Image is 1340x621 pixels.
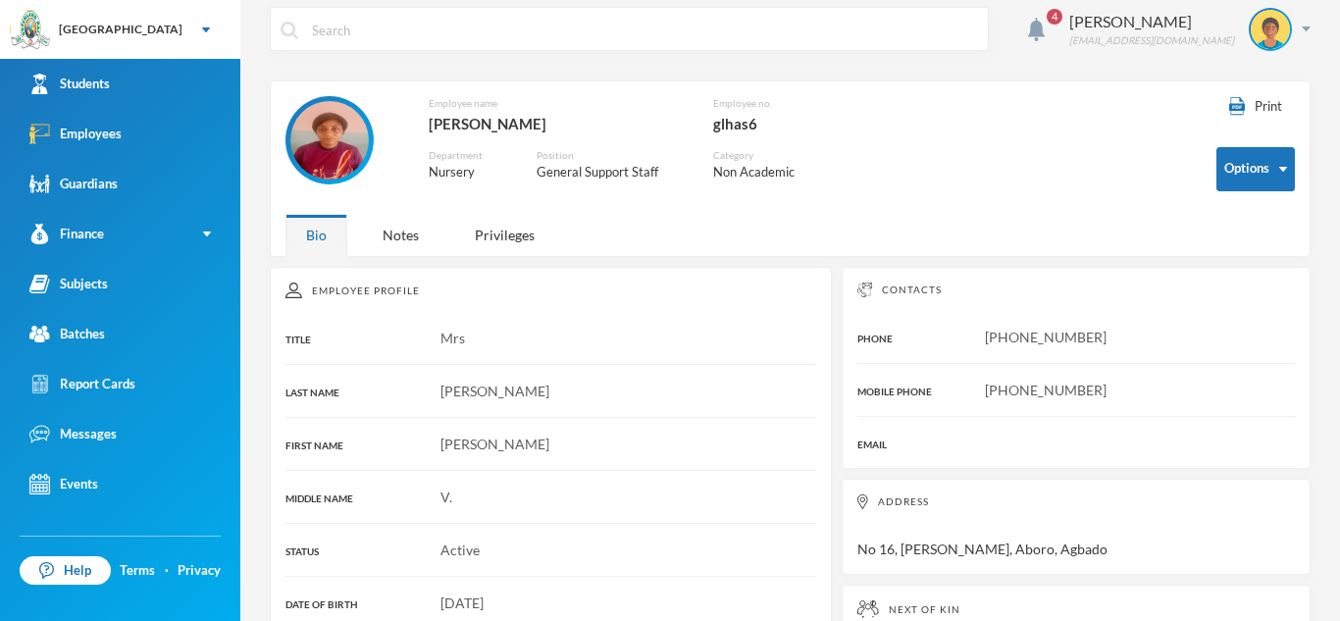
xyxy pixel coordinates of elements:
div: Privileges [454,214,555,256]
a: Help [20,556,111,586]
div: Department [429,148,508,163]
div: Address [857,494,1295,509]
div: General Support Staff [537,163,684,182]
div: Category [713,148,820,163]
span: EMAIL [857,439,887,450]
a: Terms [120,561,155,581]
div: [GEOGRAPHIC_DATA] [59,21,182,38]
div: Employees [29,124,122,144]
span: V. [440,489,452,505]
span: [PERSON_NAME] [440,383,549,399]
div: Notes [362,214,439,256]
span: 4 [1047,9,1062,25]
img: search [281,22,298,39]
img: logo [11,11,50,50]
div: Next of Kin [857,600,1295,618]
div: No 16, [PERSON_NAME], Aboro, Agbado [842,479,1311,575]
div: Batches [29,324,105,344]
img: EMPLOYEE [290,101,369,180]
span: Mrs [440,330,465,346]
div: · [165,561,169,581]
div: [EMAIL_ADDRESS][DOMAIN_NAME] [1069,33,1234,48]
img: STUDENT [1251,10,1290,49]
div: glhas6 [713,111,874,136]
span: [PHONE_NUMBER] [985,382,1107,398]
div: Nursery [429,163,508,182]
div: Employee name [429,96,684,111]
span: [DATE] [440,595,484,611]
div: Contacts [857,283,1295,297]
button: Print [1216,96,1295,118]
div: Finance [29,224,104,244]
div: Bio [285,214,347,256]
div: Subjects [29,274,108,294]
a: Privacy [178,561,221,581]
button: Options [1216,147,1295,191]
div: Report Cards [29,374,135,394]
span: Active [440,542,480,558]
div: Guardians [29,174,118,194]
span: [PHONE_NUMBER] [985,329,1107,345]
div: Students [29,74,110,94]
span: [PERSON_NAME] [440,436,549,452]
div: Non Academic [713,163,820,182]
div: [PERSON_NAME] [1069,10,1234,33]
div: Employee no. [713,96,874,111]
div: Messages [29,424,117,444]
div: Position [537,148,684,163]
input: Search [310,8,978,52]
div: Employee Profile [285,283,816,298]
div: Events [29,474,98,494]
div: [PERSON_NAME] [429,111,684,136]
